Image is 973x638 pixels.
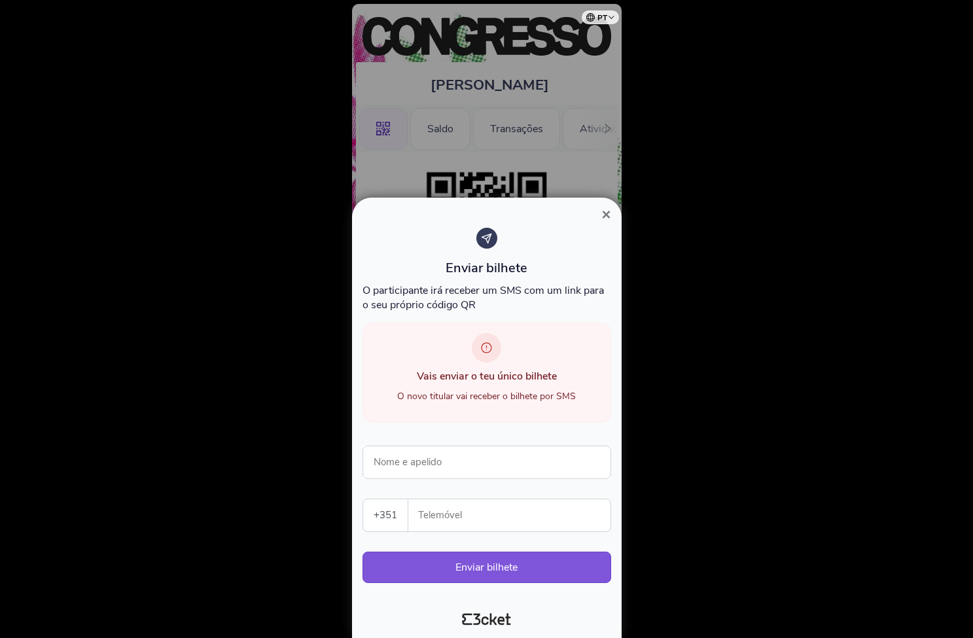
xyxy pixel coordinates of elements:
div: O novo titular vai receber o bilhete por SMS [383,390,590,402]
span: Enviar bilhete [446,259,527,277]
label: Nome e apelido [363,446,453,478]
span: O participante irá receber um SMS com um link para o seu próprio código QR [363,283,604,312]
label: Telemóvel [408,499,612,531]
button: Enviar bilhete [363,552,611,583]
span: × [601,205,610,223]
input: Telemóvel [419,499,610,531]
input: Nome e apelido [363,446,611,479]
span: Vais enviar o teu único bilhete [417,369,557,383]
